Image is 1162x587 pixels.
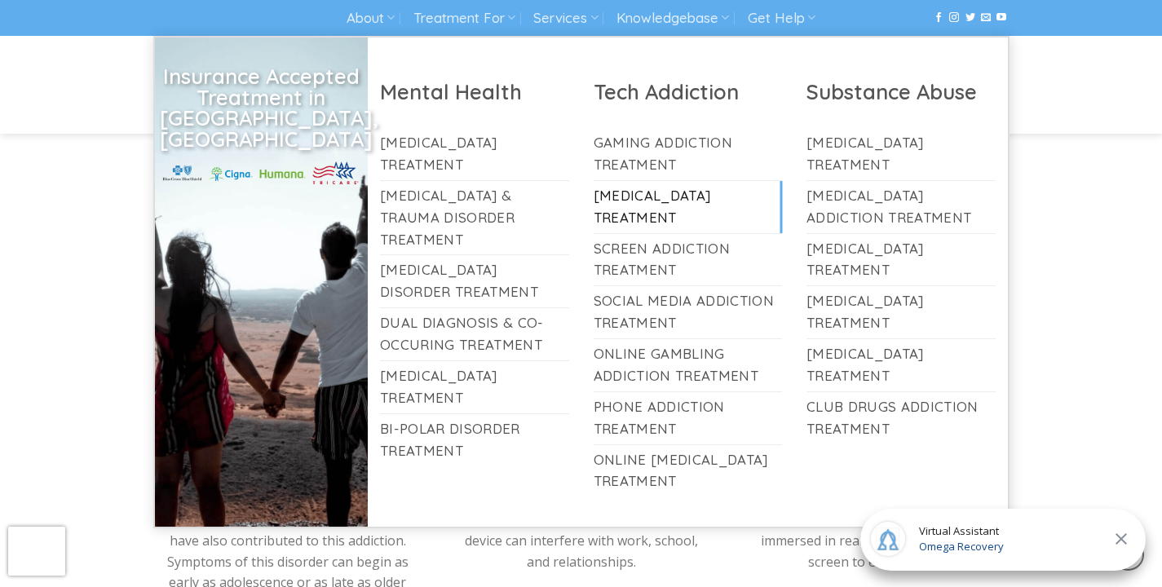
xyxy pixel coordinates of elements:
h2: Substance Abuse [806,78,996,105]
a: [MEDICAL_DATA] Addiction Treatment [806,181,996,233]
a: Social Media Addiction Treatment [594,286,783,338]
a: Phone Addiction Treatment [594,392,783,444]
a: Follow on Instagram [949,12,959,24]
a: [MEDICAL_DATA] Treatment [806,128,996,180]
a: [MEDICAL_DATA] Disorder Treatment [380,255,569,307]
h2: Tech Addiction [594,78,783,105]
a: Send us an email [981,12,991,24]
a: Follow on YouTube [996,12,1006,24]
a: [MEDICAL_DATA] Treatment [380,128,569,180]
a: Follow on Facebook [934,12,943,24]
a: [MEDICAL_DATA] Treatment [380,361,569,413]
a: Bi-Polar Disorder Treatment [380,414,569,466]
a: Gaming Addiction Treatment [594,128,783,180]
a: Get Help [748,3,815,33]
a: [MEDICAL_DATA] Treatment [594,181,783,233]
h2: Insurance Accepted Treatment in [GEOGRAPHIC_DATA], [GEOGRAPHIC_DATA] [160,66,362,149]
a: Services [533,3,598,33]
p: While a smartphone can be a hugely productive tool, compulsive use of this device can interfere w... [459,489,704,572]
a: [MEDICAL_DATA] Treatment [806,234,996,286]
a: Screen Addiction Treatment [594,234,783,286]
a: [MEDICAL_DATA] Treatment [806,339,996,391]
h2: Mental Health [380,78,569,105]
a: [MEDICAL_DATA] & Trauma Disorder Treatment [380,181,569,255]
a: Dual Diagnosis & Co-Occuring Treatment [380,308,569,360]
a: About [347,3,395,33]
a: [MEDICAL_DATA] Treatment [806,286,996,338]
a: Follow on Twitter [965,12,975,24]
p: [DATE] technology devices ensure that we never have to spend a moment fully immersed in reality. ... [753,489,997,572]
a: Knowledgebase [616,3,729,33]
a: Online [MEDICAL_DATA] Treatment [594,445,783,497]
a: Club Drugs Addiction Treatment [806,392,996,444]
a: Online Gambling Addiction Treatment [594,339,783,391]
a: Treatment For [413,3,515,33]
